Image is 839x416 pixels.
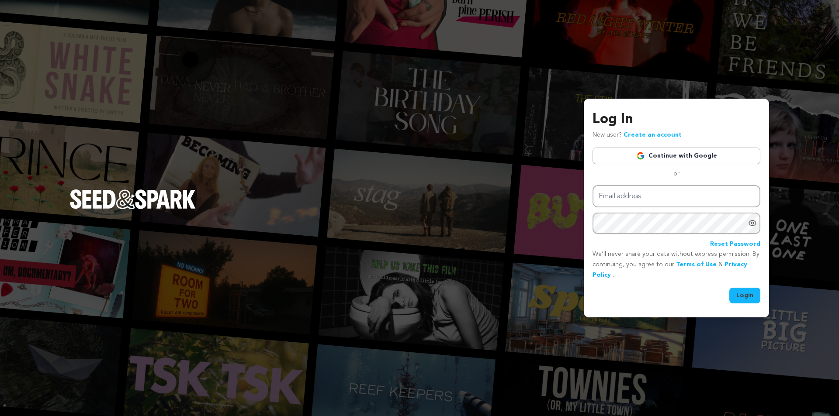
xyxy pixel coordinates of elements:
[729,288,760,303] button: Login
[748,219,757,227] a: Show password as plain text. Warning: this will display your password on the screen.
[593,148,760,164] a: Continue with Google
[636,151,645,160] img: Google logo
[70,189,196,209] img: Seed&Spark Logo
[593,249,760,280] p: We’ll never share your data without express permission. By continuing, you agree to our & .
[593,185,760,207] input: Email address
[593,109,760,130] h3: Log In
[710,239,760,250] a: Reset Password
[676,261,717,268] a: Terms of Use
[70,189,196,226] a: Seed&Spark Homepage
[593,130,682,141] p: New user?
[668,169,685,178] span: or
[624,132,682,138] a: Create an account
[593,261,747,278] a: Privacy Policy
